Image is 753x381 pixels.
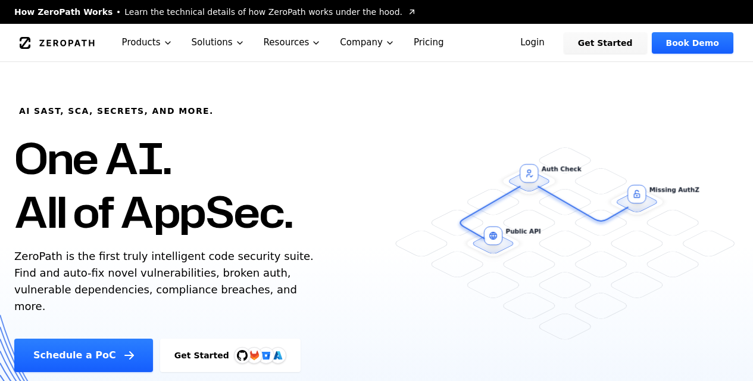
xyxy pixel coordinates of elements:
[273,351,283,360] img: Azure
[14,6,113,18] span: How ZeroPath Works
[124,6,402,18] span: Learn the technical details of how ZeroPath works under the hood.
[242,343,266,367] img: GitLab
[19,105,214,117] h6: AI SAST, SCA, Secrets, and more.
[237,350,248,361] img: GitHub
[652,32,733,54] a: Book Demo
[160,339,301,372] a: Get StartedGitHubGitLabAzure
[14,339,153,372] a: Schedule a PoC
[14,131,292,238] h1: One AI. All of AppSec.
[404,24,454,61] a: Pricing
[506,32,559,54] a: Login
[182,24,254,61] button: Solutions
[14,6,417,18] a: How ZeroPath WorksLearn the technical details of how ZeroPath works under the hood.
[564,32,647,54] a: Get Started
[254,24,331,61] button: Resources
[330,24,404,61] button: Company
[14,248,319,315] p: ZeroPath is the first truly intelligent code security suite. Find and auto-fix novel vulnerabilit...
[260,349,273,362] svg: Bitbucket
[113,24,182,61] button: Products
